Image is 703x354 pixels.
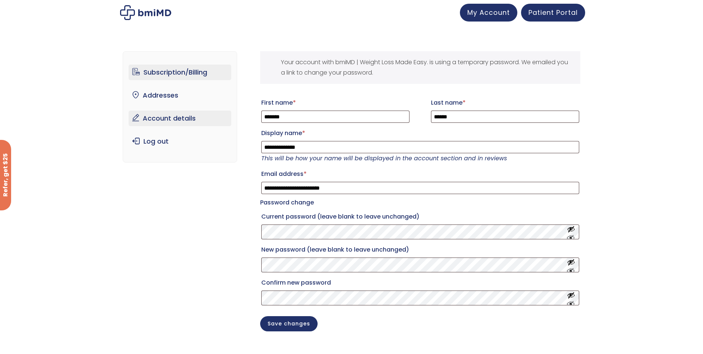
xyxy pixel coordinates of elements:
a: Log out [129,134,231,149]
a: My Account [460,4,517,22]
button: Show password [567,225,575,239]
button: Save changes [260,316,318,331]
img: My account [120,5,171,20]
label: First name [261,97,409,109]
button: Show password [567,291,575,305]
label: Current password (leave blank to leave unchanged) [261,211,579,223]
label: New password (leave blank to leave unchanged) [261,244,579,256]
legend: Password change [260,197,314,208]
nav: Account pages [123,51,237,163]
label: Confirm new password [261,277,579,289]
em: This will be how your name will be displayed in the account section and in reviews [261,154,507,163]
label: Display name [261,127,579,139]
span: Patient Portal [528,8,578,17]
a: Subscription/Billing [129,65,231,80]
div: Your account with bmiMD | Weight Loss Made Easy. is using a temporary password. We emailed you a ... [260,51,580,84]
a: Patient Portal [521,4,585,22]
label: Last name [431,97,579,109]
span: My Account [467,8,510,17]
button: Show password [567,258,575,272]
a: Addresses [129,88,231,103]
label: Email address [261,168,579,180]
a: Account details [129,111,231,126]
